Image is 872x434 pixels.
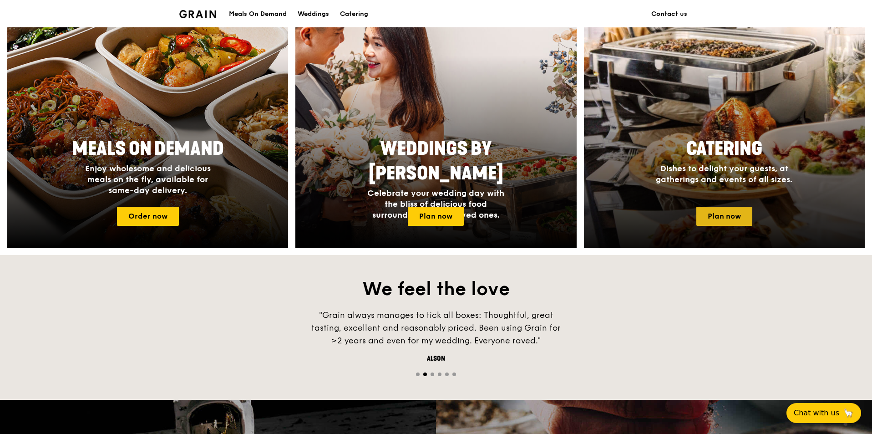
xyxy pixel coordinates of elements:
[340,0,368,28] div: Catering
[299,309,573,347] div: "Grain always manages to tick all boxes: Thoughtful, great tasting, excellent and reasonably pric...
[295,7,576,248] a: Weddings by [PERSON_NAME]Celebrate your wedding day with the bliss of delicious food surrounded b...
[85,163,211,195] span: Enjoy wholesome and delicious meals on the fly, available for same-day delivery.
[298,0,329,28] div: Weddings
[7,7,288,248] a: Meals On DemandEnjoy wholesome and delicious meals on the fly, available for same-day delivery.Or...
[656,163,792,184] span: Dishes to delight your guests, at gatherings and events of all sizes.
[299,354,573,363] div: Alson
[423,373,427,376] span: Go to slide 2
[335,0,374,28] a: Catering
[452,373,456,376] span: Go to slide 6
[843,408,854,419] span: 🦙
[117,207,179,226] a: Order now
[72,138,224,160] span: Meals On Demand
[794,408,839,419] span: Chat with us
[431,373,434,376] span: Go to slide 3
[445,373,449,376] span: Go to slide 5
[584,7,865,248] a: CateringDishes to delight your guests, at gatherings and events of all sizes.Plan now
[696,207,752,226] a: Plan now
[369,138,503,184] span: Weddings by [PERSON_NAME]
[229,0,287,28] div: Meals On Demand
[786,403,861,423] button: Chat with us🦙
[416,373,420,376] span: Go to slide 1
[292,0,335,28] a: Weddings
[367,188,504,220] span: Celebrate your wedding day with the bliss of delicious food surrounded by your loved ones.
[686,138,762,160] span: Catering
[408,207,464,226] a: Plan now
[179,10,216,18] img: Grain
[646,0,693,28] a: Contact us
[438,373,441,376] span: Go to slide 4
